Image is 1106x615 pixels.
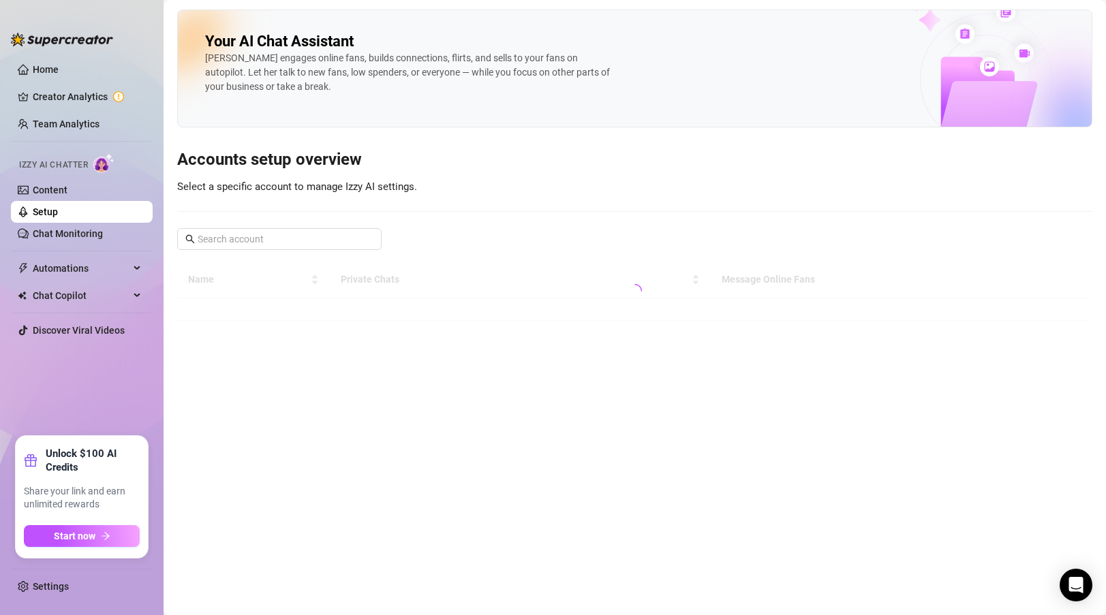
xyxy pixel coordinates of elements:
[24,485,140,511] span: Share your link and earn unlimited rewards
[626,283,643,300] span: loading
[205,32,354,51] h2: Your AI Chat Assistant
[33,228,103,239] a: Chat Monitoring
[46,447,140,474] strong: Unlock $100 AI Credits
[93,153,114,173] img: AI Chatter
[18,263,29,274] span: thunderbolt
[198,232,363,247] input: Search account
[205,51,614,94] div: [PERSON_NAME] engages online fans, builds connections, flirts, and sells to your fans on autopilo...
[33,581,69,592] a: Settings
[24,454,37,467] span: gift
[33,185,67,195] a: Content
[18,291,27,300] img: Chat Copilot
[19,159,88,172] span: Izzy AI Chatter
[33,325,125,336] a: Discover Viral Videos
[177,149,1092,171] h3: Accounts setup overview
[24,525,140,547] button: Start nowarrow-right
[101,531,110,541] span: arrow-right
[11,33,113,46] img: logo-BBDzfeDw.svg
[33,86,142,108] a: Creator Analytics exclamation-circle
[33,285,129,306] span: Chat Copilot
[185,234,195,244] span: search
[1060,569,1092,601] div: Open Intercom Messenger
[33,119,99,129] a: Team Analytics
[33,206,58,217] a: Setup
[54,531,95,541] span: Start now
[177,180,417,193] span: Select a specific account to manage Izzy AI settings.
[33,257,129,279] span: Automations
[33,64,59,75] a: Home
